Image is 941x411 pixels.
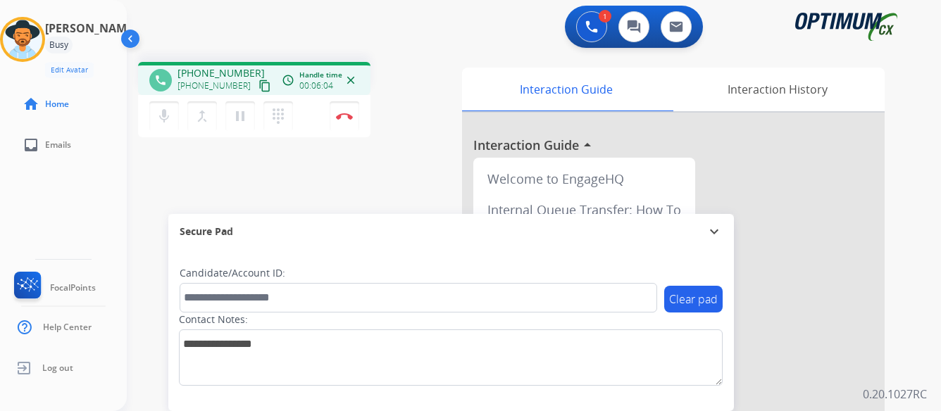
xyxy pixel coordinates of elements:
[177,66,265,80] span: [PHONE_NUMBER]
[479,163,690,194] div: Welcome to EngageHQ
[156,108,173,125] mat-icon: mic
[177,80,251,91] span: [PHONE_NUMBER]
[45,62,94,78] button: Edit Avatar
[282,74,294,87] mat-icon: access_time
[50,282,96,293] span: FocalPoints
[42,362,73,374] span: Log out
[299,70,342,80] span: Handle time
[45,139,71,151] span: Emails
[180,266,285,280] label: Candidate/Account ID:
[232,108,249,125] mat-icon: pause
[23,96,39,113] mat-icon: home
[664,286,723,312] button: Clear pad
[11,272,96,304] a: FocalPoints
[3,20,42,59] img: avatar
[336,113,353,120] img: control
[599,10,611,23] div: 1
[45,37,73,53] div: Busy
[154,74,167,87] mat-icon: phone
[344,74,357,87] mat-icon: close
[23,137,39,153] mat-icon: inbox
[479,194,690,225] div: Internal Queue Transfer: How To
[462,68,670,111] div: Interaction Guide
[45,99,69,110] span: Home
[863,386,927,403] p: 0.20.1027RC
[299,80,333,91] span: 00:06:04
[706,223,723,240] mat-icon: expand_more
[270,108,287,125] mat-icon: dialpad
[45,20,137,37] h3: [PERSON_NAME]
[670,68,885,111] div: Interaction History
[43,322,92,333] span: Help Center
[179,312,248,327] label: Contact Notes:
[194,108,211,125] mat-icon: merge_type
[258,80,271,92] mat-icon: content_copy
[180,225,233,239] span: Secure Pad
